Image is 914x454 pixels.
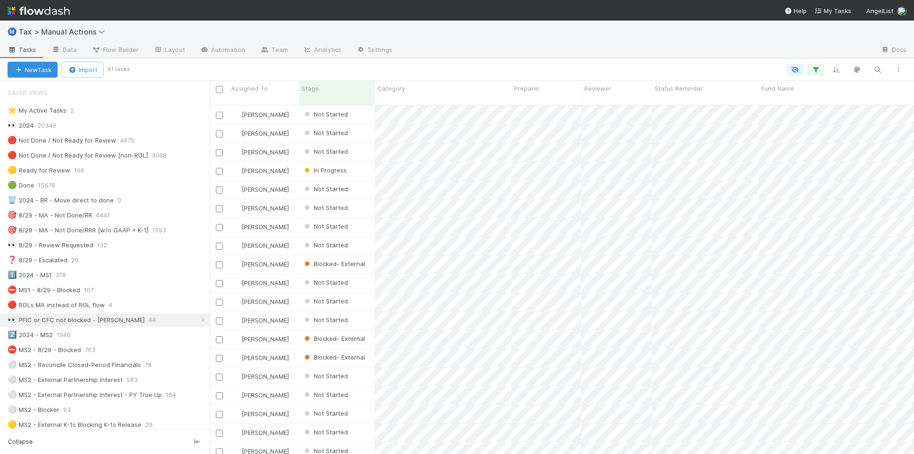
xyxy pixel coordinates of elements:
[216,299,223,306] input: Toggle Row Selected
[38,180,65,191] span: 15678
[242,391,289,399] span: [PERSON_NAME]
[233,410,240,418] img: avatar_711f55b7-5a46-40da-996f-bc93b6b86381.png
[7,269,52,281] div: 2024 - MS1
[302,204,348,211] span: Not Started
[302,185,348,193] span: Not Started
[216,112,223,119] input: Toggle Row Selected
[7,419,141,431] div: MS2 - External K-1s Blocking K-1s Release
[216,205,223,212] input: Toggle Row Selected
[242,354,289,361] span: [PERSON_NAME]
[7,3,70,19] img: logo-inverted-e16ddd16eac7371096b0.svg
[7,389,162,401] div: MS2 - External Partnership Interest - PY True Up
[242,410,289,418] span: [PERSON_NAME]
[7,136,17,144] span: 🔴
[57,329,80,341] span: 1940
[814,6,851,15] a: My Tasks
[233,130,240,137] img: avatar_e41e7ae5-e7d9-4d8d-9f56-31b0d7a2f4fd.png
[37,120,66,131] span: 20349
[70,105,83,116] span: 2
[7,150,148,161] div: Not Done / Not Ready for Review [non-RGL]
[7,375,17,383] span: ⚪
[96,209,119,221] span: 4441
[232,297,289,306] div: [PERSON_NAME]
[302,410,348,417] span: Not Started
[7,344,81,356] div: MS2 - 8/29 - Blocked
[118,195,131,206] span: 0
[232,372,289,381] div: [PERSON_NAME]
[7,241,17,249] span: 👀
[7,299,105,311] div: RGLs MA instead of RGL flow
[233,186,240,193] img: avatar_e41e7ae5-e7d9-4d8d-9f56-31b0d7a2f4fd.png
[7,165,70,176] div: Ready for Review
[233,317,240,324] img: avatar_66854b90-094e-431f-b713-6ac88429a2b8.png
[7,329,53,341] div: 2024 - MS2
[7,196,17,204] span: 🗑️
[302,203,348,212] div: Not Started
[7,120,34,131] div: 2024
[232,428,289,437] div: [PERSON_NAME]
[7,45,37,54] span: Tasks
[302,223,348,230] span: Not Started
[152,150,176,161] span: 3068
[7,105,66,116] div: My Active Tasks
[302,391,348,398] span: Not Started
[145,359,161,371] span: 78
[302,84,319,93] span: Stage
[7,359,141,371] div: MS2 - Reconcile Closed-Period Financials
[302,148,348,155] span: Not Started
[302,279,348,286] span: Not Started
[232,110,289,119] div: [PERSON_NAME]
[7,211,17,219] span: 🎯
[7,346,17,353] span: ⛔
[233,354,240,361] img: avatar_711f55b7-5a46-40da-996f-bc93b6b86381.png
[216,280,223,287] input: Toggle Row Selected
[302,147,348,156] div: Not Started
[7,181,17,189] span: 🟢
[242,223,289,231] span: [PERSON_NAME]
[302,259,365,268] div: Blocked- External
[216,168,223,175] input: Toggle Row Selected
[784,6,807,15] div: Help
[242,279,289,287] span: [PERSON_NAME]
[216,224,223,231] input: Toggle Row Selected
[7,256,17,264] span: ❓
[302,427,348,437] div: Not Started
[302,353,365,361] span: Blocked- External
[232,334,289,344] div: [PERSON_NAME]
[349,43,400,58] a: Settings
[233,298,240,305] img: avatar_66854b90-094e-431f-b713-6ac88429a2b8.png
[242,298,289,305] span: [PERSON_NAME]
[216,149,223,156] input: Toggle Row Selected
[242,111,289,118] span: [PERSON_NAME]
[233,373,240,380] img: avatar_cfa6ccaa-c7d9-46b3-b608-2ec56ecf97ad.png
[242,242,289,249] span: [PERSON_NAME]
[74,165,94,176] span: 196
[302,166,347,174] span: In Progress
[8,438,33,446] span: Collapse
[873,43,914,58] a: Docs
[302,334,365,343] div: Blocked- External
[7,390,17,398] span: ⚪
[146,43,192,58] a: Layout
[216,430,223,437] input: Toggle Row Selected
[232,353,289,362] div: [PERSON_NAME]
[216,374,223,381] input: Toggle Row Selected
[7,151,17,159] span: 🔴
[233,223,240,231] img: avatar_66854b90-094e-431f-b713-6ac88429a2b8.png
[7,224,148,236] div: 8/29 - MA - Not Done/RRR [w/o GAAP + K-1]
[109,299,122,311] span: 4
[232,222,289,231] div: [PERSON_NAME]
[242,317,289,324] span: [PERSON_NAME]
[19,27,110,36] span: Tax > Manual Actions
[302,260,365,267] span: Blocked- External
[302,222,348,231] div: Not Started
[7,166,17,174] span: 🟡
[232,390,289,400] div: [PERSON_NAME]
[302,278,348,287] div: Not Started
[7,239,93,251] div: 8/29 - Review Requested
[302,129,348,137] span: Not Started
[302,296,348,306] div: Not Started
[242,373,289,380] span: [PERSON_NAME]
[233,279,240,287] img: avatar_711f55b7-5a46-40da-996f-bc93b6b86381.png
[232,409,289,418] div: [PERSON_NAME]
